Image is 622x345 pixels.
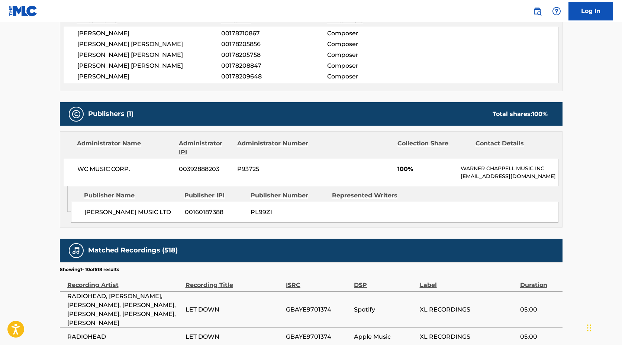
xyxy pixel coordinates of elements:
[179,165,232,174] span: 00392888203
[77,61,222,70] span: [PERSON_NAME] [PERSON_NAME]
[184,191,245,200] div: Publisher IPI
[77,51,222,59] span: [PERSON_NAME] [PERSON_NAME]
[532,110,548,117] span: 100 %
[84,208,179,217] span: [PERSON_NAME] MUSIC LTD
[327,51,423,59] span: Composer
[186,305,282,314] span: LET DOWN
[286,305,350,314] span: GBAYE9701374
[186,273,282,290] div: Recording Title
[397,165,455,174] span: 100%
[493,110,548,119] div: Total shares:
[520,305,559,314] span: 05:00
[221,61,327,70] span: 00178208847
[67,273,182,290] div: Recording Artist
[77,29,222,38] span: [PERSON_NAME]
[88,110,133,118] h5: Publishers (1)
[533,7,542,16] img: search
[476,139,548,157] div: Contact Details
[9,6,38,16] img: MLC Logo
[552,7,561,16] img: help
[354,332,416,341] span: Apple Music
[286,273,350,290] div: ISRC
[251,208,326,217] span: PL99ZI
[77,40,222,49] span: [PERSON_NAME] [PERSON_NAME]
[72,110,81,119] img: Publishers
[549,4,564,19] div: Help
[520,332,559,341] span: 05:00
[461,172,558,180] p: [EMAIL_ADDRESS][DOMAIN_NAME]
[221,29,327,38] span: 00178210867
[84,191,179,200] div: Publisher Name
[585,309,622,345] iframe: Chat Widget
[354,273,416,290] div: DSP
[327,61,423,70] span: Composer
[237,165,309,174] span: P93725
[286,332,350,341] span: GBAYE9701374
[327,29,423,38] span: Composer
[186,332,282,341] span: LET DOWN
[530,4,545,19] a: Public Search
[420,305,516,314] span: XL RECORDINGS
[354,305,416,314] span: Spotify
[461,165,558,172] p: WARNER CHAPPELL MUSIC INC
[327,72,423,81] span: Composer
[221,40,327,49] span: 00178205856
[60,266,119,273] p: Showing 1 - 10 of 518 results
[420,273,516,290] div: Label
[332,191,408,200] div: Represented Writers
[420,332,516,341] span: XL RECORDINGS
[185,208,245,217] span: 00160187388
[77,139,173,157] div: Administrator Name
[179,139,232,157] div: Administrator IPI
[568,2,613,20] a: Log In
[67,292,182,328] span: RADIOHEAD, [PERSON_NAME], [PERSON_NAME], [PERSON_NAME], [PERSON_NAME], [PERSON_NAME], [PERSON_NAME]
[72,246,81,255] img: Matched Recordings
[397,139,470,157] div: Collection Share
[520,273,559,290] div: Duration
[77,72,222,81] span: [PERSON_NAME]
[77,165,174,174] span: WC MUSIC CORP.
[327,40,423,49] span: Composer
[221,72,327,81] span: 00178209648
[67,332,182,341] span: RADIOHEAD
[251,191,326,200] div: Publisher Number
[221,51,327,59] span: 00178205758
[587,317,592,339] div: Drag
[88,246,178,255] h5: Matched Recordings (518)
[237,139,309,157] div: Administrator Number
